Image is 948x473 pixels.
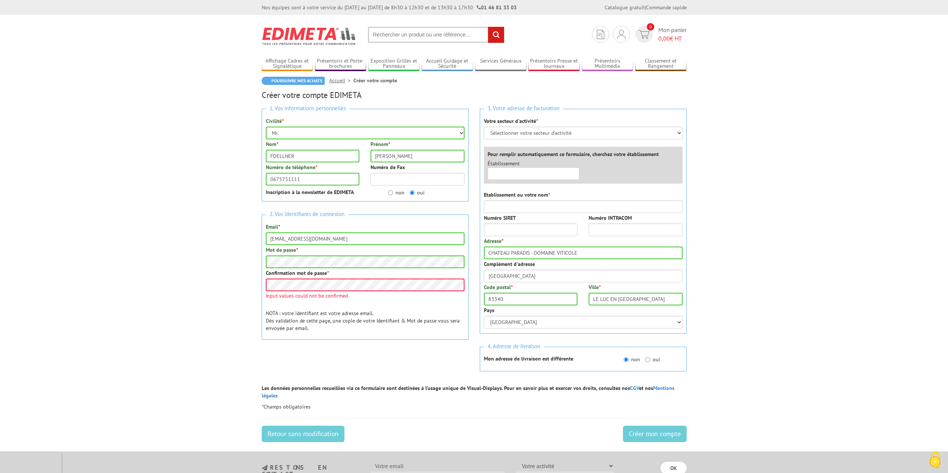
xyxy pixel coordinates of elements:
label: oui [410,189,425,196]
input: oui [645,357,650,362]
img: newsletter.jpg [262,465,268,471]
img: Cookies (fenêtre modale) [926,451,944,469]
a: Présentoirs Multimédia [582,58,633,70]
label: Adresse [484,237,503,245]
label: Ville [589,283,601,291]
label: oui [645,356,660,363]
label: Prénom [371,140,390,148]
img: devis rapide [597,30,604,39]
a: Classement et Rangement [635,58,687,70]
input: Créer mon compte [623,426,687,442]
a: devis rapide 0 Mon panier 0,00€ HT [634,26,687,43]
input: Votre email [371,460,505,472]
a: Services Généraux [475,58,526,70]
label: Nom [266,140,278,148]
input: oui [410,190,415,195]
label: Mot de passe [266,246,298,254]
p: Champs obligatoires [262,403,687,410]
strong: Mon adresse de livraison est différente [484,355,573,362]
input: non [388,190,393,195]
p: NOTA : votre identifiant est votre adresse email. Dès validation de cette page, une copie de votr... [266,309,464,332]
a: Retour sans modification [262,426,344,442]
div: | [605,4,687,11]
label: Numéro de Fax [371,164,405,171]
label: Votre secteur d'activité [484,117,538,125]
img: Edimeta [262,22,357,50]
span: 4. Adresse de livraison [484,342,544,352]
span: 0 [647,23,654,31]
a: Commande rapide [646,4,687,11]
li: Créer votre compte [353,77,397,84]
a: Présentoirs et Porte-brochures [315,58,366,70]
a: Exposition Grilles et Panneaux [368,58,420,70]
div: Établissement [482,160,585,180]
label: non [624,356,640,363]
span: 3. Votre adresse de facturation [484,104,563,114]
span: Mon panier [658,26,687,43]
input: rechercher [488,27,504,43]
a: Accueil Guidage et Sécurité [422,58,473,70]
span: 0,00 [658,35,670,42]
label: Complément d'adresse [484,260,535,268]
label: Confirmation mot de passe [266,269,329,277]
img: devis rapide [617,30,626,39]
a: Poursuivre mes achats [262,77,325,85]
a: Mentions légales [262,385,674,399]
label: Numéro INTRACOM [589,214,632,222]
label: Etablissement ou votre nom [484,191,550,199]
a: Présentoirs Presse et Journaux [528,58,580,70]
label: Numéro de téléphone [266,164,317,171]
label: Civilité [266,117,284,125]
input: Rechercher un produit ou une référence... [368,27,504,43]
span: € HT [658,34,687,43]
img: devis rapide [639,30,649,39]
input: non [624,357,629,362]
h2: Créer votre compte EDIMETA [262,91,687,99]
label: Pays [484,307,494,314]
strong: Inscription à la newsletter de EDIMETA [266,189,354,196]
span: 2. Vos identifiants de connexion [266,209,348,219]
label: non [388,189,404,196]
label: Numéro SIRET [484,214,516,222]
div: Nos équipes sont à votre service du [DATE] au [DATE] de 8h30 à 12h30 et de 13h30 à 17h30 [262,4,517,11]
a: CGV [630,385,639,391]
a: Affichage Cadres et Signalétique [262,58,313,70]
span: Input values could not be confirmed [266,293,464,298]
label: Pour remplir automatiquement ce formulaire, cherchez votre établissement [488,150,659,158]
a: Catalogue gratuit [605,4,645,11]
iframe: reCAPTCHA [262,353,375,382]
span: 1. Vos informations personnelles [266,104,350,114]
label: Code postal [484,283,513,291]
a: Accueil [329,77,353,84]
strong: Les données personnelles recueillies via ce formulaire sont destinées à l’usage unique de Visual-... [262,385,674,399]
strong: 01 46 81 33 03 [477,4,517,11]
label: Email [266,223,280,231]
button: Cookies (fenêtre modale) [922,448,948,473]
